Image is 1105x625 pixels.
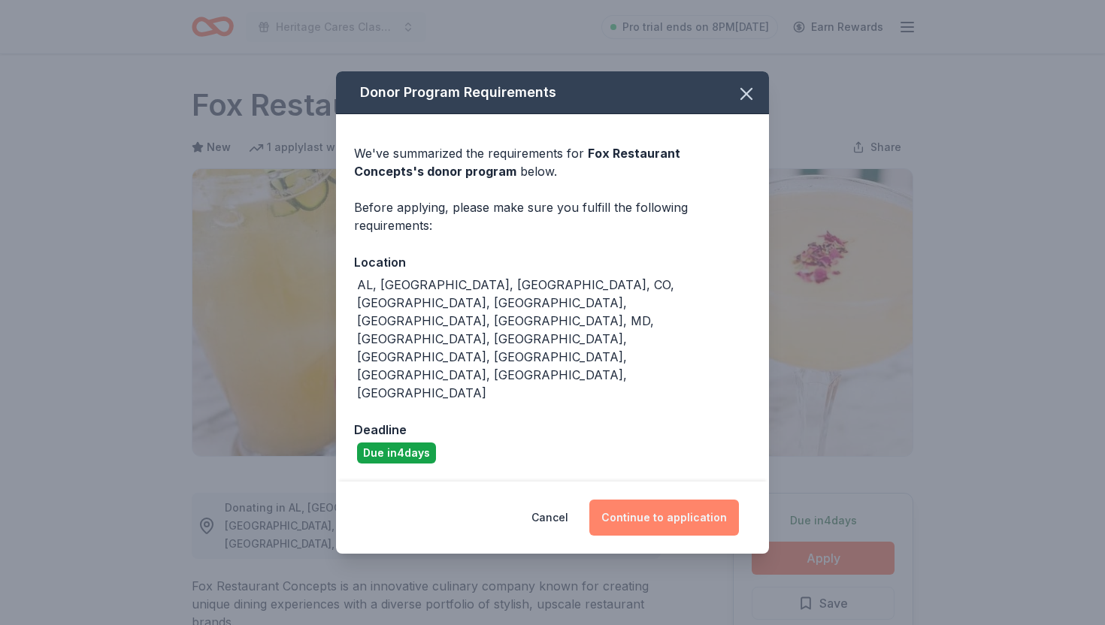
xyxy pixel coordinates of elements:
div: Deadline [354,420,751,439]
div: Due in 4 days [357,442,436,463]
div: We've summarized the requirements for below. [354,144,751,180]
div: Before applying, please make sure you fulfill the following requirements: [354,198,751,234]
div: Location [354,252,751,272]
button: Continue to application [589,500,739,536]
div: AL, [GEOGRAPHIC_DATA], [GEOGRAPHIC_DATA], CO, [GEOGRAPHIC_DATA], [GEOGRAPHIC_DATA], [GEOGRAPHIC_D... [357,276,751,402]
div: Donor Program Requirements [336,71,769,114]
button: Cancel [531,500,568,536]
